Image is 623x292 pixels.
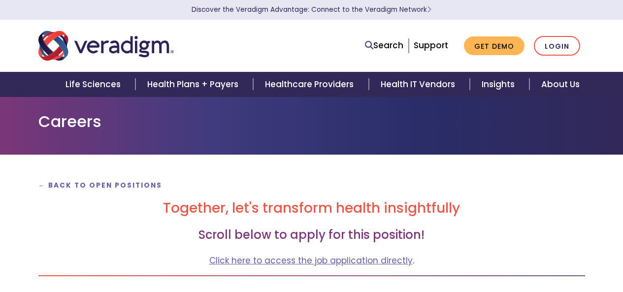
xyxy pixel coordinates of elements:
a: Life Sciences [54,72,135,97]
a: Healthcare Providers [253,72,368,97]
img: Veradigm logo [38,30,174,62]
a: Insights [470,72,529,97]
a: Login [534,36,580,56]
h3: Scroll below to apply for this position! [38,228,585,242]
a: Health IT Vendors [369,72,470,97]
a: ← Back to Open Positions [38,181,163,190]
h2: Together, let's transform health insightfully [38,200,585,217]
a: About Us [529,72,591,97]
a: Search [365,39,403,52]
span: Learn More [427,5,431,14]
a: Click here to access the job application directly [209,255,413,266]
h1: Careers [38,112,585,131]
p: . [38,254,585,267]
a: Discover the Veradigm Advantage: Connect to the Veradigm NetworkLearn More [192,5,431,14]
a: Get Demo [464,36,525,56]
a: Health Plans + Payers [135,72,253,97]
a: Support [414,39,448,51]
